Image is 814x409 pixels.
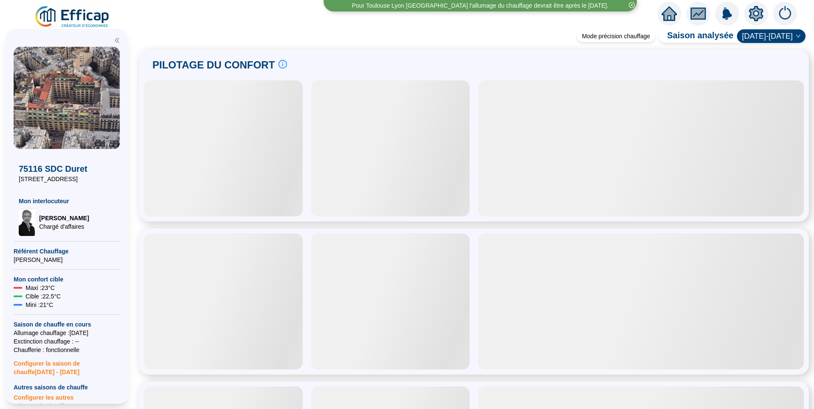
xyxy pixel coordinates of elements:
span: Configurer la saison de chauffe [DATE] - [DATE] [14,354,120,376]
span: Chargé d'affaires [39,222,89,231]
span: setting [748,6,764,21]
span: [PERSON_NAME] [39,214,89,222]
span: info-circle [278,60,287,68]
span: double-left [114,37,120,43]
span: [PERSON_NAME] [14,256,120,264]
span: fund [691,6,706,21]
span: Saison de chauffe en cours [14,320,120,329]
span: down [796,34,801,39]
img: efficap energie logo [34,5,111,29]
span: close-circle [629,2,635,8]
span: 75116 SDC Duret [19,163,115,175]
span: Mini : 21 °C [26,301,53,309]
span: home [662,6,677,21]
span: Mon interlocuteur [19,197,115,205]
img: Chargé d'affaires [19,209,36,236]
span: Allumage chauffage : [DATE] [14,329,120,337]
span: Mon confort cible [14,275,120,284]
span: Cible : 22.5 °C [26,292,61,301]
span: Exctinction chauffage : -- [14,337,120,346]
span: Référent Chauffage [14,247,120,256]
span: Chaufferie : fonctionnelle [14,346,120,354]
div: Pour Toulouse Lyon [GEOGRAPHIC_DATA] l'allumage du chauffage devrait être après le [DATE]. [352,1,608,10]
span: 2024-2025 [742,30,800,43]
span: Autres saisons de chauffe [14,383,120,392]
img: alerts [773,2,797,26]
span: [STREET_ADDRESS] [19,175,115,183]
span: Maxi : 23 °C [26,284,55,292]
span: PILOTAGE DU CONFORT [152,58,275,72]
div: Mode précision chauffage [577,30,655,42]
span: Saison analysée [659,29,734,43]
img: alerts [715,2,739,26]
